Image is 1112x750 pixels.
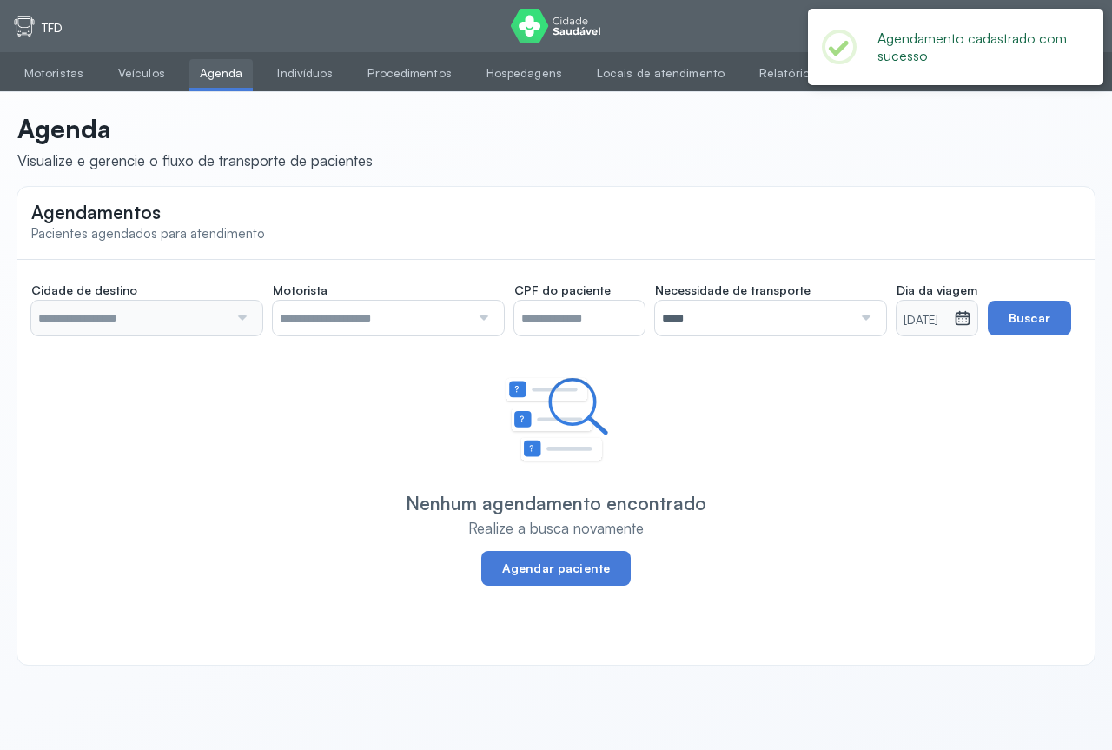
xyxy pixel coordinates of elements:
div: Visualize e gerencie o fluxo de transporte de pacientes [17,151,373,169]
a: Motoristas [14,59,94,88]
p: TFD [42,21,63,36]
span: Dia da viagem [897,282,977,298]
a: Veículos [108,59,175,88]
a: Relatórios [749,59,826,88]
span: Cidade de destino [31,282,137,298]
img: tfd.svg [14,16,35,37]
a: Agenda [189,59,254,88]
p: Agenda [17,113,373,144]
span: Agendamentos [31,201,161,223]
small: [DATE] [903,312,947,329]
button: Agendar paciente [481,551,631,586]
span: Necessidade de transporte [655,282,811,298]
span: CPF do paciente [514,282,611,298]
button: Buscar [988,301,1071,335]
span: Motorista [273,282,328,298]
img: logo do Cidade Saudável [511,9,600,43]
a: Hospedagens [476,59,573,88]
div: Nenhum agendamento encontrado [406,492,706,514]
span: Pacientes agendados para atendimento [31,225,265,242]
h2: Agendamento cadastrado com sucesso [877,30,1076,64]
a: Procedimentos [357,59,461,88]
a: Indivíduos [267,59,343,88]
div: Realize a busca novamente [468,519,644,537]
a: Locais de atendimento [586,59,735,88]
img: Ilustração de uma lista vazia indicando que não há pacientes agendados. [504,377,609,464]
